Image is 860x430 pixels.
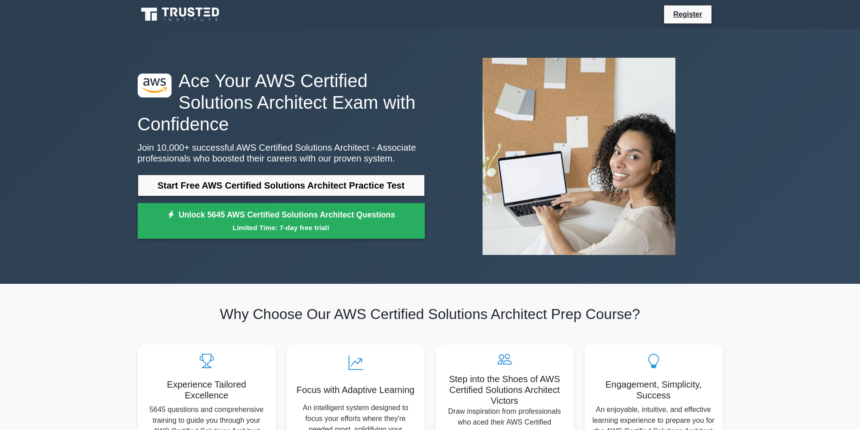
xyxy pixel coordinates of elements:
[145,379,269,401] h5: Experience Tailored Excellence
[149,222,414,233] small: Limited Time: 7-day free trial!
[138,305,723,323] h2: Why Choose Our AWS Certified Solutions Architect Prep Course?
[138,203,425,239] a: Unlock 5645 AWS Certified Solutions Architect QuestionsLimited Time: 7-day free trial!
[668,9,707,20] a: Register
[443,374,567,406] h5: Step into the Shoes of AWS Certified Solutions Architect Victors
[138,70,425,135] h1: Ace Your AWS Certified Solutions Architect Exam with Confidence
[294,384,418,395] h5: Focus with Adaptive Learning
[138,142,425,164] p: Join 10,000+ successful AWS Certified Solutions Architect - Associate professionals who boosted t...
[138,175,425,196] a: Start Free AWS Certified Solutions Architect Practice Test
[592,379,716,401] h5: Engagement, Simplicity, Success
